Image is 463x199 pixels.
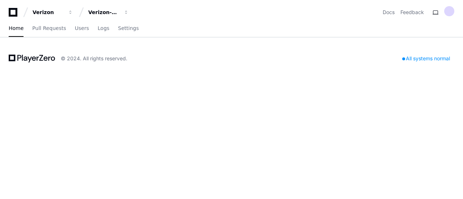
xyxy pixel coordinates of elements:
a: Pull Requests [32,20,66,37]
div: Verizon [33,9,64,16]
a: Users [75,20,89,37]
button: Verizon-Clarify-Order-Management [85,6,132,19]
div: Verizon-Clarify-Order-Management [88,9,119,16]
span: Logs [98,26,109,30]
span: Home [9,26,24,30]
button: Feedback [400,9,424,16]
div: All systems normal [398,53,454,64]
a: Settings [118,20,139,37]
span: Users [75,26,89,30]
a: Docs [383,9,395,16]
div: © 2024. All rights reserved. [61,55,127,62]
span: Pull Requests [32,26,66,30]
span: Settings [118,26,139,30]
a: Home [9,20,24,37]
button: Verizon [30,6,76,19]
a: Logs [98,20,109,37]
